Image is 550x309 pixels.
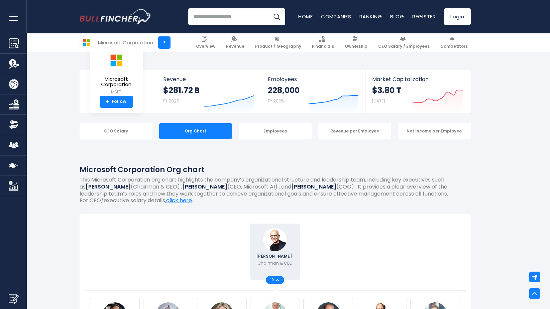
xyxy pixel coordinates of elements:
[312,44,334,49] span: Financials
[252,33,304,52] a: Product / Geography
[106,99,109,105] strong: +
[390,13,404,20] a: Blog
[398,123,471,139] div: Net Income per Employee
[257,260,292,266] p: Chairman & CEO
[309,33,337,52] a: Financials
[318,123,391,139] div: Revenue per Employee
[375,33,433,52] a: CEO Salary / Employees
[156,70,261,113] a: Revenue $281.72 B FY 2025
[250,224,300,280] a: Satya Nadella [PERSON_NAME] Chairman & CEO 19
[193,33,218,52] a: Overview
[80,164,471,175] h1: Microsoft Corporation Org chart
[182,183,227,191] b: [PERSON_NAME]
[256,254,294,258] span: [PERSON_NAME]
[268,76,358,82] span: Employees
[166,197,192,204] a: click here
[412,13,436,20] a: Register
[268,8,285,25] button: Search
[163,85,200,95] strong: $281.72 B
[226,44,244,49] span: Revenue
[263,228,287,251] img: Satya Nadella
[80,36,93,49] img: MSFT logo
[378,44,430,49] span: CEO Salary / Employees
[95,89,138,95] small: MSFT
[163,76,254,82] span: Revenue
[80,197,471,204] p: For CEO/executive salary details, .
[359,13,382,20] a: Ranking
[80,9,152,24] img: Bullfincher logo
[261,70,365,113] a: Employees 228,000 FY 2025
[105,49,128,71] img: MSFT logo
[437,33,471,52] a: Competitors
[372,98,385,104] small: [DATE]
[159,123,232,139] div: Org Chart
[372,85,401,95] strong: $3.80 T
[196,44,215,49] span: Overview
[9,120,19,130] img: Ownership
[268,85,300,95] strong: 228,000
[255,44,301,49] span: Product / Geography
[80,123,152,139] div: CEO Salary
[163,98,179,104] small: FY 2025
[444,8,471,25] a: Login
[321,13,351,20] a: Companies
[365,70,470,113] a: Market Capitalization $3.80 T [DATE]
[95,49,138,96] a: Microsoft Corporation MSFT
[158,36,171,49] a: +
[86,183,131,191] b: [PERSON_NAME]
[223,33,247,52] a: Revenue
[80,177,471,197] p: This Microsoft Corporation org chart highlights the company’s organizational structure and leader...
[345,44,367,49] span: Ownership
[298,13,313,20] a: Home
[268,98,284,104] small: FY 2025
[270,278,276,282] span: 19
[80,9,151,24] a: Go to homepage
[440,44,468,49] span: Competitors
[342,33,370,52] a: Ownership
[98,39,153,46] div: Microsoft Corporation
[239,123,312,139] div: Employees
[372,76,463,82] span: Market Capitalization
[100,96,133,108] a: +Follow
[95,76,138,87] span: Microsoft Corporation
[291,183,336,191] b: [PERSON_NAME]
